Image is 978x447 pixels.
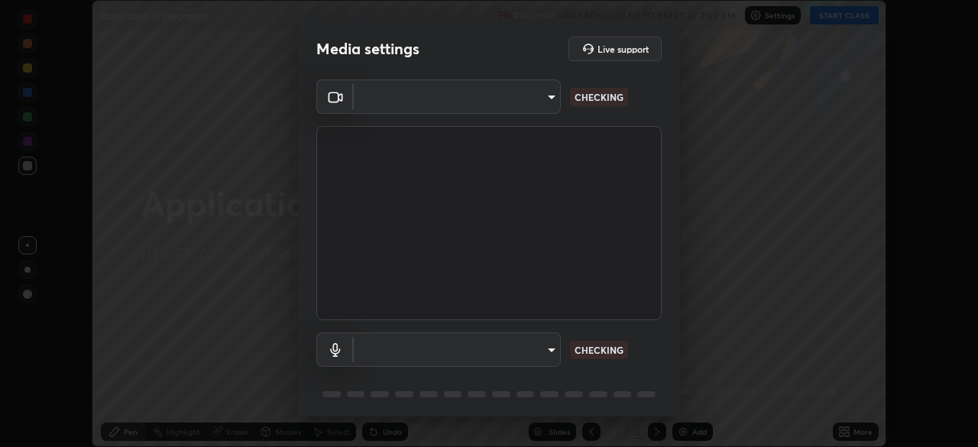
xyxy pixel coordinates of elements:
h2: Media settings [316,39,419,59]
h5: Live support [597,44,649,53]
p: CHECKING [575,343,623,357]
div: ​ [354,79,561,114]
div: ​ [354,332,561,367]
p: CHECKING [575,90,623,104]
